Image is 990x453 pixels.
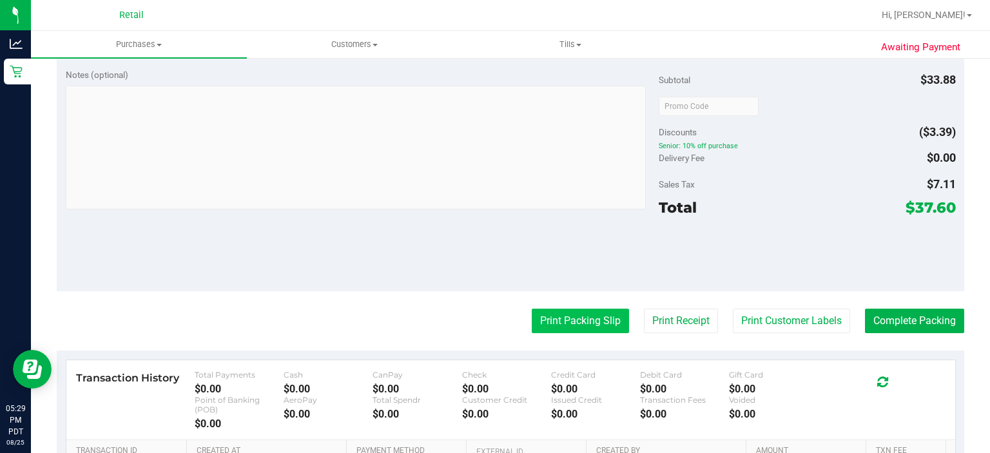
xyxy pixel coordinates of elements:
[10,37,23,50] inline-svg: Analytics
[906,198,956,217] span: $37.60
[551,408,640,420] div: $0.00
[551,370,640,380] div: Credit Card
[659,120,697,144] span: Discounts
[640,408,729,420] div: $0.00
[284,408,373,420] div: $0.00
[247,39,462,50] span: Customers
[10,65,23,78] inline-svg: Retail
[733,309,850,333] button: Print Customer Labels
[119,10,144,21] span: Retail
[659,75,690,85] span: Subtotal
[195,383,284,395] div: $0.00
[882,10,966,20] span: Hi, [PERSON_NAME]!
[13,350,52,389] iframe: Resource center
[927,177,956,191] span: $7.11
[6,438,25,447] p: 08/25
[284,395,373,405] div: AeroPay
[920,73,956,86] span: $33.88
[463,31,679,58] a: Tills
[881,40,960,55] span: Awaiting Payment
[532,309,629,333] button: Print Packing Slip
[729,383,818,395] div: $0.00
[659,153,704,163] span: Delivery Fee
[31,39,247,50] span: Purchases
[729,408,818,420] div: $0.00
[284,370,373,380] div: Cash
[659,97,759,116] input: Promo Code
[462,395,551,405] div: Customer Credit
[640,370,729,380] div: Debit Card
[31,31,247,58] a: Purchases
[373,395,461,405] div: Total Spendr
[284,383,373,395] div: $0.00
[462,370,551,380] div: Check
[6,403,25,438] p: 05:29 PM PDT
[640,383,729,395] div: $0.00
[195,418,284,430] div: $0.00
[195,395,284,414] div: Point of Banking (POB)
[659,179,695,189] span: Sales Tax
[927,151,956,164] span: $0.00
[463,39,678,50] span: Tills
[373,383,461,395] div: $0.00
[865,309,964,333] button: Complete Packing
[644,309,718,333] button: Print Receipt
[551,395,640,405] div: Issued Credit
[247,31,463,58] a: Customers
[659,142,955,151] span: Senior: 10% off purchase
[373,408,461,420] div: $0.00
[195,370,284,380] div: Total Payments
[919,125,956,139] span: ($3.39)
[551,383,640,395] div: $0.00
[659,198,697,217] span: Total
[462,408,551,420] div: $0.00
[66,70,128,80] span: Notes (optional)
[640,395,729,405] div: Transaction Fees
[373,370,461,380] div: CanPay
[729,370,818,380] div: Gift Card
[729,395,818,405] div: Voided
[462,383,551,395] div: $0.00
